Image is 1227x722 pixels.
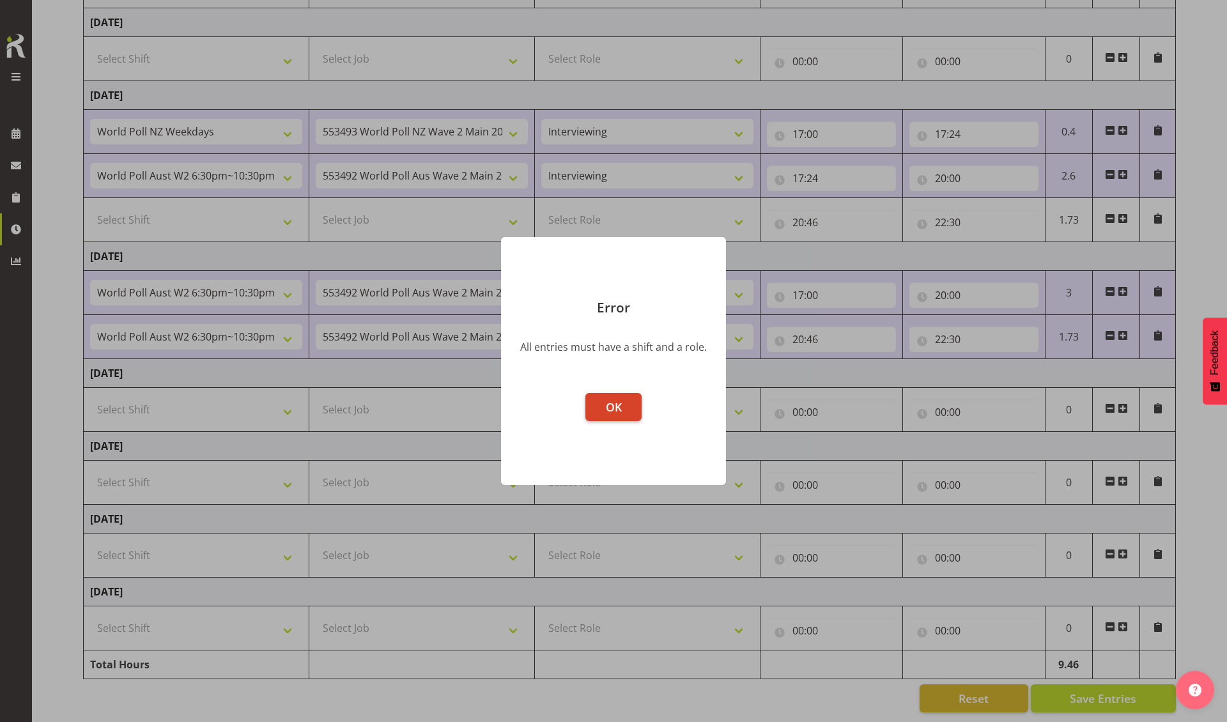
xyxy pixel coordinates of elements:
[585,393,642,421] button: OK
[520,339,707,355] div: All entries must have a shift and a role.
[1189,684,1201,696] img: help-xxl-2.png
[1209,330,1221,375] span: Feedback
[606,399,622,415] span: OK
[514,301,713,314] p: Error
[1203,318,1227,404] button: Feedback - Show survey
